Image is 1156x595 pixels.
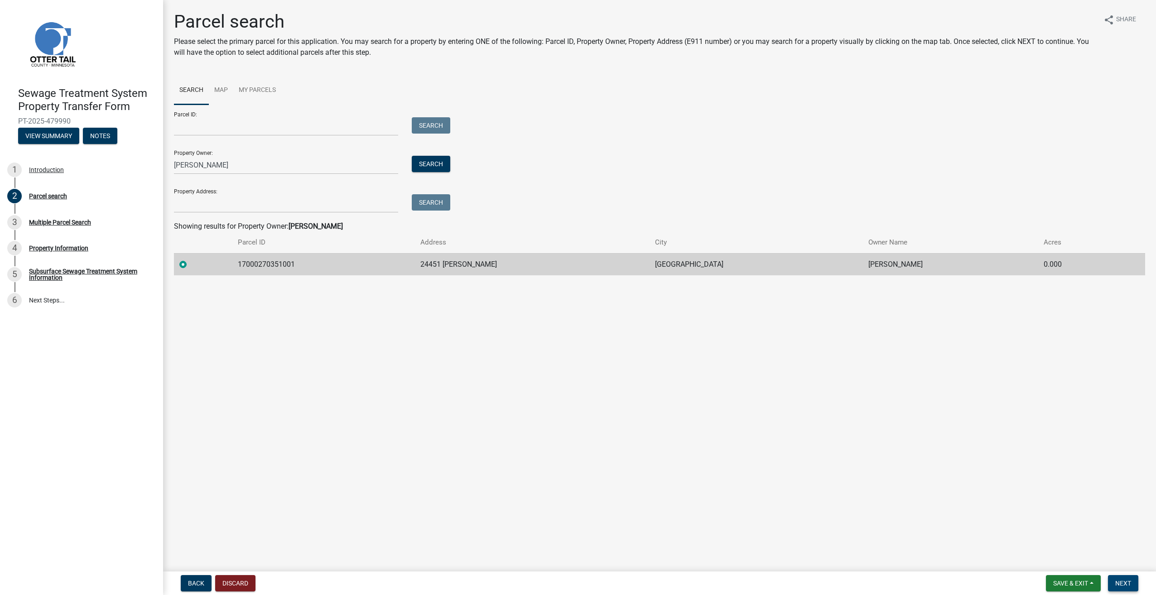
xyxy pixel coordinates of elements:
[1096,11,1143,29] button: shareShare
[7,163,22,177] div: 1
[7,215,22,230] div: 3
[863,253,1038,275] td: [PERSON_NAME]
[1038,253,1116,275] td: 0.000
[863,232,1038,253] th: Owner Name
[412,117,450,134] button: Search
[232,232,415,253] th: Parcel ID
[18,117,145,125] span: PT-2025-479990
[83,133,117,140] wm-modal-confirm: Notes
[174,36,1096,58] p: Please select the primary parcel for this application. You may search for a property by entering ...
[174,221,1145,232] div: Showing results for Property Owner:
[7,293,22,307] div: 6
[289,222,343,230] strong: [PERSON_NAME]
[7,267,22,282] div: 5
[188,580,204,587] span: Back
[29,268,149,281] div: Subsurface Sewage Treatment System Information
[7,241,22,255] div: 4
[18,133,79,140] wm-modal-confirm: Summary
[174,11,1096,33] h1: Parcel search
[181,575,212,591] button: Back
[7,189,22,203] div: 2
[18,87,156,113] h4: Sewage Treatment System Property Transfer Form
[215,575,255,591] button: Discard
[29,245,88,251] div: Property Information
[412,194,450,211] button: Search
[18,128,79,144] button: View Summary
[1115,580,1131,587] span: Next
[650,232,862,253] th: City
[233,76,281,105] a: My Parcels
[174,76,209,105] a: Search
[1116,14,1136,25] span: Share
[1108,575,1138,591] button: Next
[1046,575,1101,591] button: Save & Exit
[29,219,91,226] div: Multiple Parcel Search
[415,232,650,253] th: Address
[1038,232,1116,253] th: Acres
[1103,14,1114,25] i: share
[29,167,64,173] div: Introduction
[412,156,450,172] button: Search
[18,10,86,77] img: Otter Tail County, Minnesota
[83,128,117,144] button: Notes
[415,253,650,275] td: 24451 [PERSON_NAME]
[1053,580,1088,587] span: Save & Exit
[29,193,67,199] div: Parcel search
[232,253,415,275] td: 17000270351001
[650,253,862,275] td: [GEOGRAPHIC_DATA]
[209,76,233,105] a: Map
